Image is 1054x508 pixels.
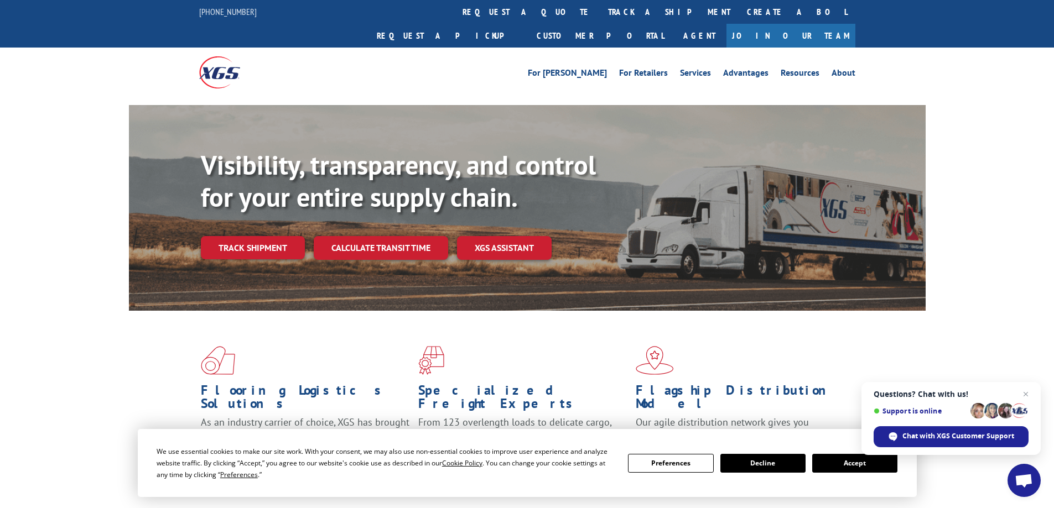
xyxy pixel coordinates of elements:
a: For [PERSON_NAME] [528,69,607,81]
span: Chat with XGS Customer Support [902,431,1014,441]
div: We use essential cookies to make our site work. With your consent, we may also use non-essential ... [157,446,615,480]
b: Visibility, transparency, and control for your entire supply chain. [201,148,596,214]
a: Customer Portal [528,24,672,48]
button: Preferences [628,454,713,473]
span: Support is online [874,407,967,415]
span: Cookie Policy [442,458,482,468]
a: Join Our Team [726,24,855,48]
a: Track shipment [201,236,305,259]
span: Our agile distribution network gives you nationwide inventory management on demand. [636,416,839,442]
button: Accept [812,454,897,473]
a: Resources [781,69,819,81]
a: [PHONE_NUMBER] [199,6,257,17]
h1: Specialized Freight Experts [418,384,627,416]
a: For Retailers [619,69,668,81]
span: Questions? Chat with us! [874,390,1029,399]
span: Chat with XGS Customer Support [874,426,1029,447]
div: Cookie Consent Prompt [138,429,917,497]
img: xgs-icon-flagship-distribution-model-red [636,346,674,375]
a: Request a pickup [368,24,528,48]
a: Calculate transit time [314,236,448,260]
span: As an industry carrier of choice, XGS has brought innovation and dedication to flooring logistics... [201,416,409,455]
a: Open chat [1008,464,1041,497]
span: Preferences [220,470,258,479]
a: About [832,69,855,81]
button: Decline [720,454,806,473]
p: From 123 overlength loads to delicate cargo, our experienced staff knows the best way to move you... [418,416,627,465]
h1: Flagship Distribution Model [636,384,845,416]
img: xgs-icon-total-supply-chain-intelligence-red [201,346,235,375]
a: Agent [672,24,726,48]
a: XGS ASSISTANT [457,236,552,260]
img: xgs-icon-focused-on-flooring-red [418,346,444,375]
a: Advantages [723,69,769,81]
a: Services [680,69,711,81]
h1: Flooring Logistics Solutions [201,384,410,416]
